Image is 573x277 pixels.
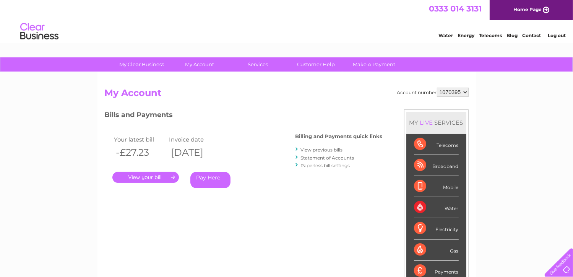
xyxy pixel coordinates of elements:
[284,57,347,72] a: Customer Help
[112,145,167,160] th: -£27.23
[112,134,167,145] td: Your latest bill
[167,145,222,160] th: [DATE]
[112,172,179,183] a: .
[414,134,459,155] div: Telecoms
[429,4,482,13] a: 0333 014 3131
[506,33,518,38] a: Blog
[301,163,350,168] a: Paperless bill settings
[110,57,173,72] a: My Clear Business
[406,112,466,134] div: MY SERVICES
[167,134,222,145] td: Invoice date
[414,176,459,197] div: Mobile
[105,88,469,102] h2: My Account
[414,155,459,176] div: Broadband
[414,218,459,239] div: Electricity
[295,134,383,139] h4: Billing and Payments quick links
[419,119,435,126] div: LIVE
[301,147,343,153] a: View previous bills
[414,197,459,218] div: Water
[438,33,453,38] a: Water
[20,20,59,43] img: logo.png
[343,57,406,72] a: Make A Payment
[105,109,383,123] h3: Bills and Payments
[414,240,459,261] div: Gas
[190,172,230,188] a: Pay Here
[548,33,566,38] a: Log out
[168,57,231,72] a: My Account
[397,88,469,97] div: Account number
[458,33,474,38] a: Energy
[226,57,289,72] a: Services
[106,4,467,37] div: Clear Business is a trading name of Verastar Limited (registered in [GEOGRAPHIC_DATA] No. 3667643...
[479,33,502,38] a: Telecoms
[522,33,541,38] a: Contact
[301,155,354,161] a: Statement of Accounts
